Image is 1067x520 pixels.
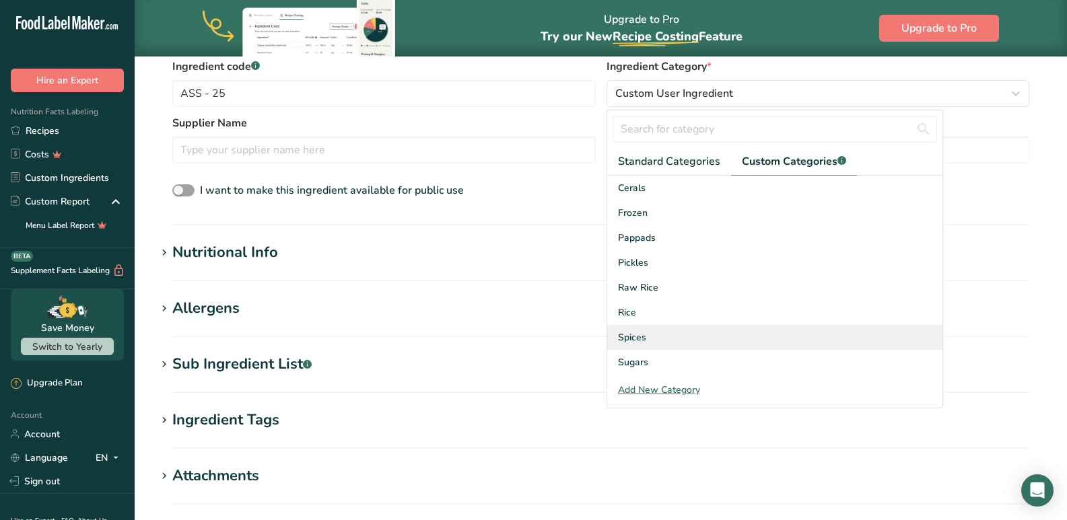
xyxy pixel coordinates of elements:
[618,206,648,220] span: Frozen
[613,116,937,143] input: Search for category
[172,297,240,320] div: Allergens
[1021,474,1054,507] div: Open Intercom Messenger
[607,59,1030,75] label: Ingredient Category
[541,1,743,57] div: Upgrade to Pro
[901,20,977,36] span: Upgrade to Pro
[541,28,743,44] span: Try our New Feature
[172,115,596,131] label: Supplier Name
[96,449,124,466] div: EN
[607,383,942,397] div: Add New Category
[607,80,1030,107] button: Custom User Ingredient
[618,281,658,295] span: Raw Rice
[41,321,94,335] div: Save Money
[172,242,278,264] div: Nutritional Info
[172,409,279,431] div: Ingredient Tags
[11,446,68,470] a: Language
[172,353,312,375] div: Sub Ingredient List
[11,69,124,92] button: Hire an Expert
[32,340,102,353] span: Switch to Yearly
[172,59,596,75] label: Ingredient code
[21,338,114,355] button: Switch to Yearly
[618,181,646,195] span: Cerals
[615,85,733,102] span: Custom User Ingredient
[618,305,636,320] span: Rice
[11,194,90,209] div: Custom Report
[879,15,999,42] button: Upgrade to Pro
[11,377,82,390] div: Upgrade Plan
[618,256,648,270] span: Pickles
[11,251,33,262] div: BETA
[618,355,648,369] span: Sugars
[613,28,699,44] span: Recipe Costing
[172,465,259,487] div: Attachments
[618,153,720,170] span: Standard Categories
[172,137,596,163] input: Type your supplier name here
[618,231,656,245] span: Pappads
[618,330,646,344] span: Spices
[172,80,596,107] input: Type your ingredient code here
[742,153,846,170] span: Custom Categories
[200,183,464,198] span: I want to make this ingredient available for public use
